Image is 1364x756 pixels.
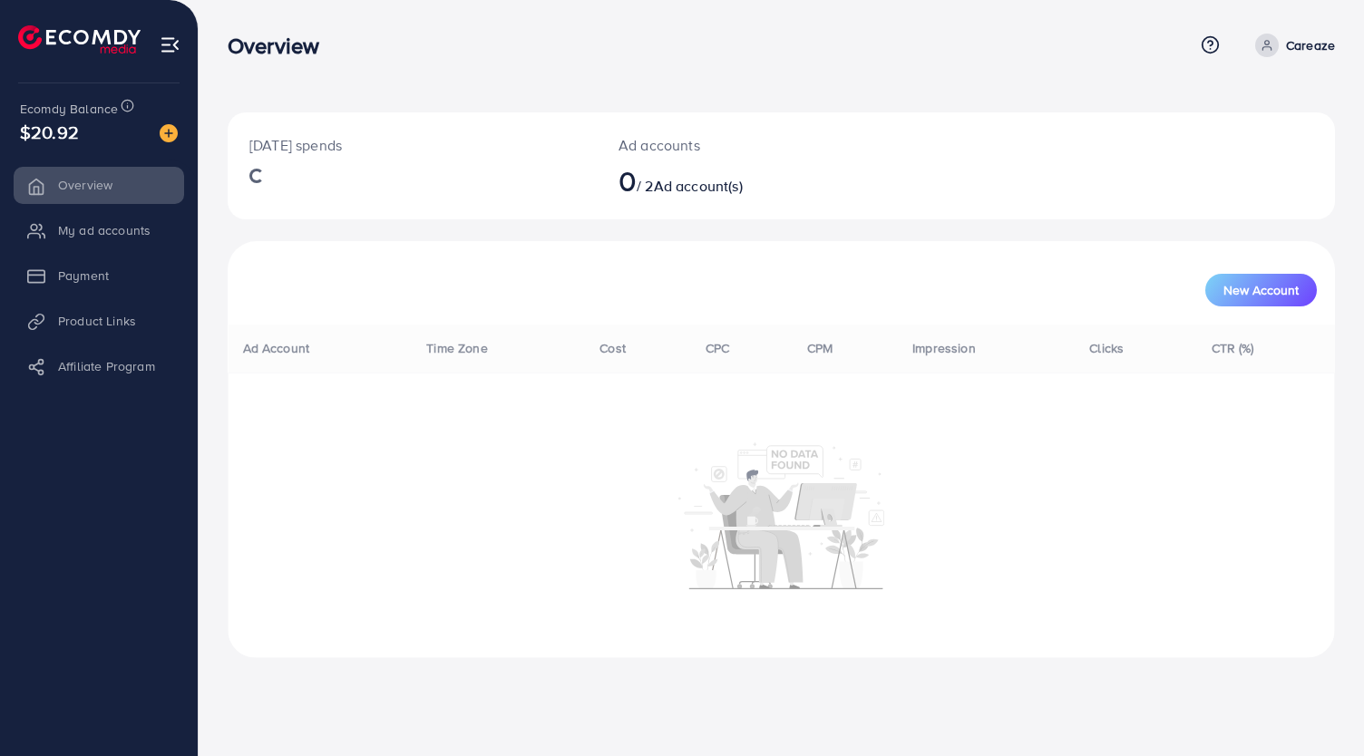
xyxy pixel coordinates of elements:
button: New Account [1205,274,1317,306]
p: Careaze [1286,34,1335,56]
h3: Overview [228,33,334,59]
h2: / 2 [619,163,852,198]
span: 0 [619,160,637,201]
span: New Account [1223,284,1299,296]
img: logo [18,25,141,53]
span: $20.92 [20,119,79,145]
p: [DATE] spends [249,134,575,156]
img: menu [160,34,180,55]
a: Careaze [1248,34,1335,57]
span: Ad account(s) [654,176,743,196]
img: image [160,124,178,142]
span: Ecomdy Balance [20,100,118,118]
p: Ad accounts [619,134,852,156]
